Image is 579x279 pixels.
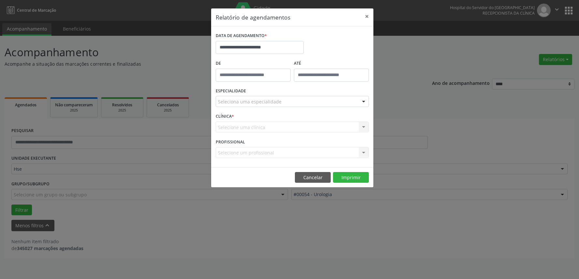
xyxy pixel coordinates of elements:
span: Seleciona uma especialidade [218,98,282,105]
button: Close [360,8,373,24]
label: De [216,59,291,69]
button: Imprimir [333,172,369,183]
label: ESPECIALIDADE [216,86,246,96]
label: PROFISSIONAL [216,137,245,147]
label: ATÉ [294,59,369,69]
button: Cancelar [295,172,331,183]
h5: Relatório de agendamentos [216,13,290,21]
label: DATA DE AGENDAMENTO [216,31,267,41]
label: CLÍNICA [216,112,234,122]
